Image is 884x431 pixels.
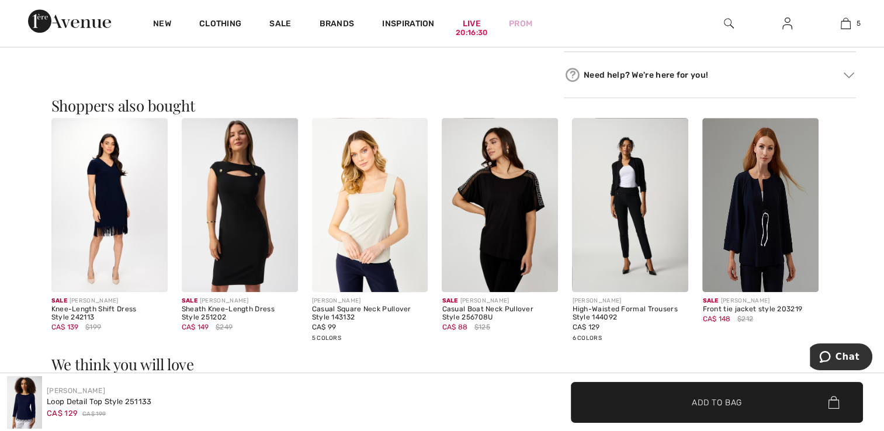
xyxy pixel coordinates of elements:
[51,357,833,372] h3: We think you will love
[85,322,101,332] span: $199
[216,322,233,332] span: $249
[442,118,558,292] img: Casual Boat Neck Pullover Style 256708U
[47,387,105,395] a: [PERSON_NAME]
[844,72,854,78] img: Arrow2.svg
[571,382,863,423] button: Add to Bag
[312,305,428,322] div: Casual Square Neck Pullover Style 143132
[702,297,819,305] div: [PERSON_NAME]
[47,409,78,418] span: CA$ 129
[51,323,79,331] span: CA$ 139
[382,19,434,31] span: Inspiration
[51,118,168,292] img: Knee-Length Shift Dress Style 242113
[51,305,168,322] div: Knee-Length Shift Dress Style 242113
[857,18,861,29] span: 5
[51,297,168,305] div: [PERSON_NAME]
[442,297,558,305] div: [PERSON_NAME]
[474,322,490,332] span: $125
[82,410,106,419] span: CA$ 199
[737,314,753,324] span: $212
[572,305,688,322] div: High-Waisted Formal Trousers Style 144092
[182,323,209,331] span: CA$ 149
[572,323,599,331] span: CA$ 129
[841,16,851,30] img: My Bag
[692,396,742,408] span: Add to Bag
[269,19,291,31] a: Sale
[312,118,428,292] img: Casual Square Neck Pullover Style 143132
[702,297,718,304] span: Sale
[773,16,802,31] a: Sign In
[828,396,839,409] img: Bag.svg
[182,118,298,292] img: Sheath Knee-Length Dress Style 251202
[182,297,298,305] div: [PERSON_NAME]
[51,98,833,113] h3: Shoppers also bought
[47,396,151,408] div: Loop Detail Top Style 251133
[782,16,792,30] img: My Info
[463,18,481,30] a: Live20:16:30
[572,297,688,305] div: [PERSON_NAME]
[702,305,819,314] div: Front tie jacket style 203219
[312,323,337,331] span: CA$ 99
[572,118,688,292] img: High-Waisted Formal Trousers Style 144092
[51,297,67,304] span: Sale
[312,297,428,305] div: [PERSON_NAME]
[702,118,819,292] img: Joseph Ribkoff Front tie jacket style 203219
[724,16,734,30] img: search the website
[572,335,601,342] span: 6 Colors
[442,305,558,322] div: Casual Boat Neck Pullover Style 256708U
[442,297,457,304] span: Sale
[702,315,730,323] span: CA$ 148
[509,18,532,30] a: Prom
[312,335,341,342] span: 5 Colors
[564,66,856,84] div: Need help? We're here for you!
[7,376,42,429] img: Loop Detail Top Style 251133
[28,9,111,33] img: 1ère Avenue
[182,297,197,304] span: Sale
[199,19,241,31] a: Clothing
[442,323,467,331] span: CA$ 88
[810,343,872,373] iframe: Opens a widget where you can chat to one of our agents
[182,305,298,322] div: Sheath Knee-Length Dress Style 251202
[153,19,171,31] a: New
[456,27,487,39] div: 20:16:30
[320,19,355,31] a: Brands
[817,16,874,30] a: 5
